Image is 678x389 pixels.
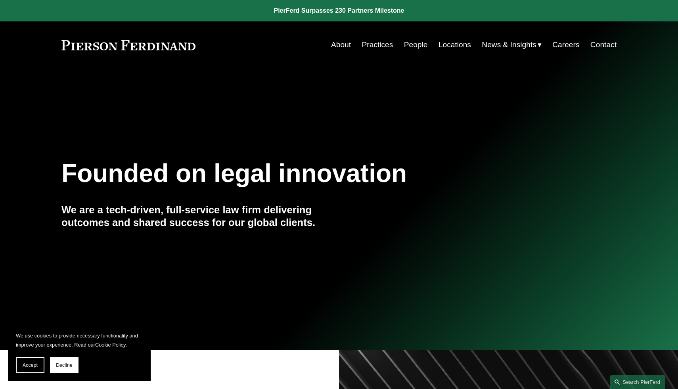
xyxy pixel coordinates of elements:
a: Locations [439,37,471,52]
p: We use cookies to provide necessary functionality and improve your experience. Read our . [16,331,143,349]
a: About [331,37,351,52]
button: Accept [16,357,44,373]
h1: Founded on legal innovation [61,159,524,188]
a: Practices [362,37,393,52]
a: Contact [590,37,617,52]
span: Accept [23,362,38,368]
a: folder dropdown [482,37,542,52]
a: Careers [552,37,579,52]
section: Cookie banner [8,323,151,381]
a: People [404,37,428,52]
span: Decline [56,362,73,368]
a: Search this site [610,375,665,389]
button: Decline [50,357,79,373]
span: News & Insights [482,38,536,52]
a: Cookie Policy [95,342,126,348]
h4: We are a tech-driven, full-service law firm delivering outcomes and shared success for our global... [61,203,339,229]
